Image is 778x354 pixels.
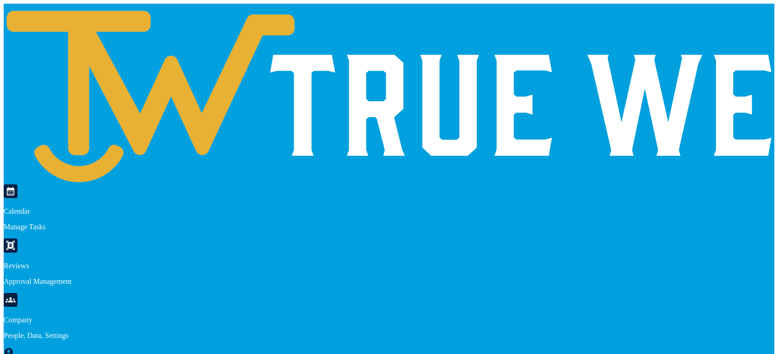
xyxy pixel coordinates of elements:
[4,223,774,231] p: Manage Tasks
[4,207,774,216] p: Calendar
[4,332,774,340] p: People, Data, Settings
[4,277,774,286] p: Approval Management
[749,324,773,348] iframe: Open customer support
[4,316,774,324] p: Company
[4,262,774,270] p: Reviews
